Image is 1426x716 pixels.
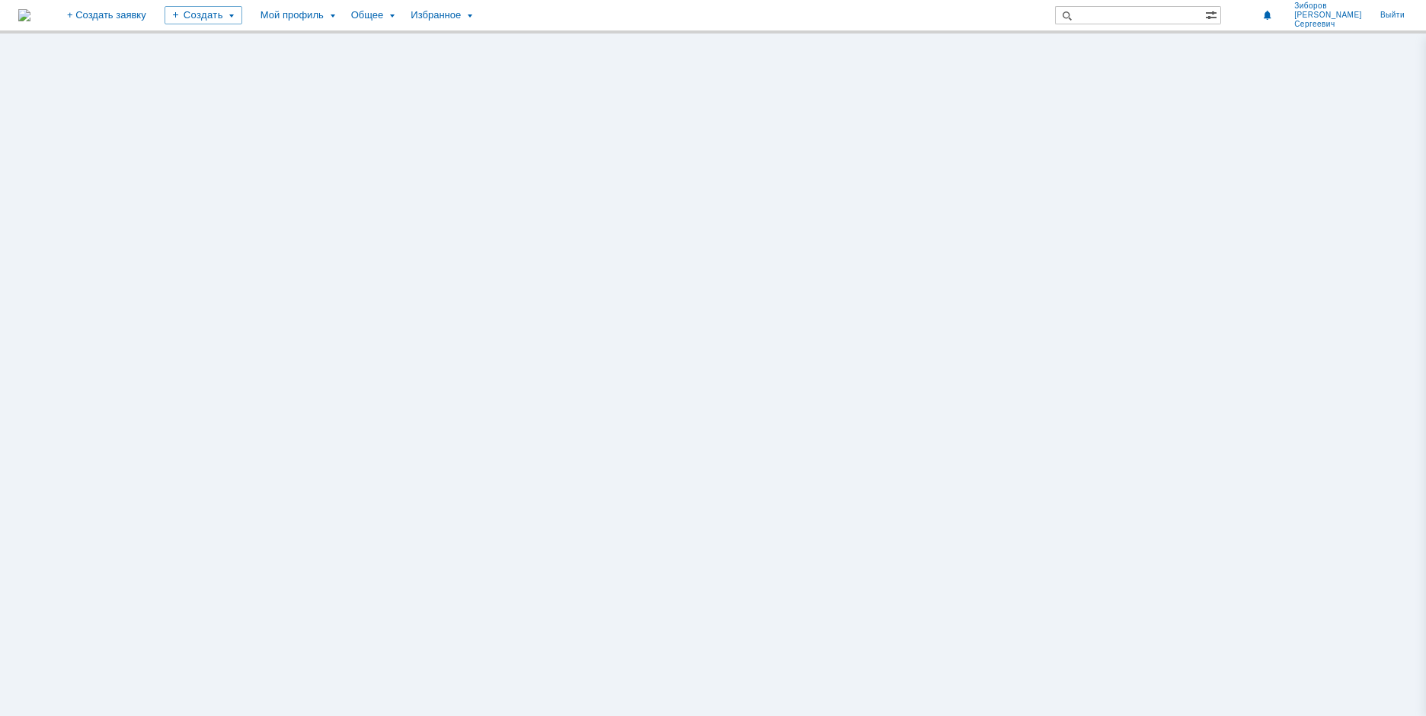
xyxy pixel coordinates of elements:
a: Перейти на домашнюю страницу [18,9,30,21]
span: [PERSON_NAME] [1294,11,1362,20]
span: Расширенный поиск [1205,7,1220,21]
span: Зиборов [1294,2,1362,11]
img: logo [18,9,30,21]
span: Сергеевич [1294,20,1362,29]
div: Создать [165,6,242,24]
